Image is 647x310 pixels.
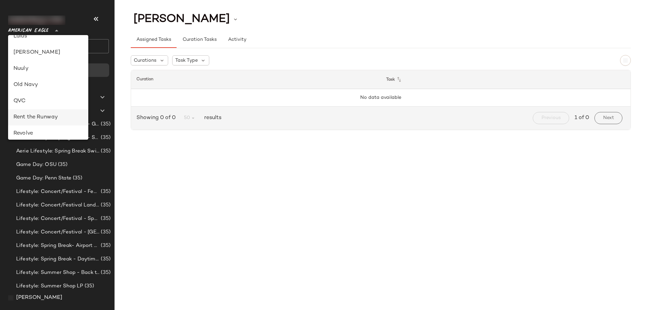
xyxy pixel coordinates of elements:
[575,114,589,122] span: 1 of 0
[13,81,83,89] div: Old Navy
[603,115,614,121] span: Next
[16,294,62,302] span: [PERSON_NAME]
[182,37,216,43] span: Curation Tasks
[131,89,630,107] td: No data available
[71,174,83,182] span: (35)
[8,295,13,301] img: svg%3e
[99,120,111,128] span: (35)
[136,114,178,122] span: Showing 0 of 0
[57,161,68,169] span: (35)
[16,282,83,290] span: Lifestyle: Summer Shop LP
[83,282,94,290] span: (35)
[13,97,83,105] div: QVC
[13,49,83,57] div: [PERSON_NAME]
[131,70,381,89] th: Curation
[99,255,111,263] span: (35)
[8,35,88,140] div: undefined-list
[16,255,99,263] span: Lifestyle: Spring Break - Daytime Casual
[13,65,83,73] div: Nuuly
[228,37,246,43] span: Activity
[13,32,83,40] div: Lulus
[623,58,628,63] img: svg%3e
[8,23,49,35] span: American Eagle
[99,228,111,236] span: (35)
[202,114,221,122] span: results
[99,201,111,209] span: (35)
[16,242,99,250] span: Lifestyle: Spring Break- Airport Style
[99,134,111,142] span: (35)
[16,188,99,196] span: Lifestyle: Concert/Festival - Femme
[16,147,99,155] span: Aerie Lifestyle: Spring Break Swimsuits Landing Page
[136,37,171,43] span: Assigned Tasks
[175,57,198,64] span: Task Type
[381,70,630,89] th: Task
[594,112,622,124] button: Next
[16,228,99,236] span: Lifestyle: Concert/Festival - [GEOGRAPHIC_DATA]
[99,242,111,250] span: (35)
[16,201,99,209] span: Lifestyle: Concert/Festival Landing Page
[16,161,57,169] span: Game Day: OSU
[16,174,71,182] span: Game Day: Penn State
[99,215,111,223] span: (35)
[133,13,230,26] span: [PERSON_NAME]
[134,57,156,64] span: Curations
[13,113,83,121] div: Rent the Runway
[99,269,111,277] span: (35)
[8,16,65,25] img: cfy_white_logo.C9jOOHJF.svg
[13,130,83,138] div: Revolve
[99,147,111,155] span: (35)
[99,188,111,196] span: (35)
[16,269,99,277] span: Lifestyle: Summer Shop - Back to School Essentials
[16,215,99,223] span: Lifestyle: Concert/Festival - Sporty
